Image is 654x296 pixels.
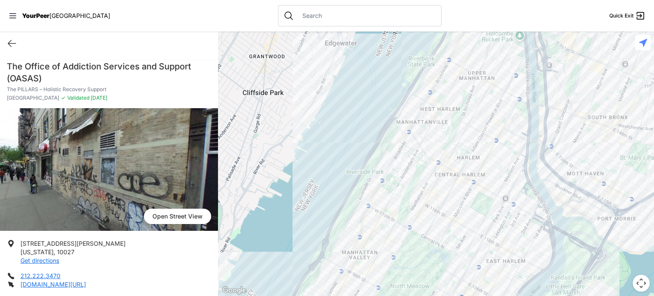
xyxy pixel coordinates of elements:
[144,209,211,224] span: Open Street View
[20,272,60,279] a: 212.222.3470
[220,285,248,296] a: Open this area in Google Maps (opens a new window)
[609,12,634,19] span: Quick Exit
[633,275,650,292] button: Map camera controls
[89,95,107,101] span: [DATE]
[20,240,126,247] span: [STREET_ADDRESS][PERSON_NAME]
[49,12,110,19] span: [GEOGRAPHIC_DATA]
[67,95,89,101] span: Validated
[7,95,59,101] span: [GEOGRAPHIC_DATA]
[22,13,110,18] a: YourPeer[GEOGRAPHIC_DATA]
[22,12,49,19] span: YourPeer
[20,248,54,256] span: [US_STATE]
[20,281,86,288] a: [DOMAIN_NAME][URL]
[7,86,211,93] p: The PILLARS – Holistic Recovery Support
[297,11,436,20] input: Search
[7,60,211,84] h1: The Office of Addiction Services and Support (OASAS)
[220,285,248,296] img: Google
[609,11,645,21] a: Quick Exit
[20,257,59,264] a: Get directions
[57,248,75,256] span: 10027
[61,95,66,101] span: ✓
[54,248,55,256] span: ,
